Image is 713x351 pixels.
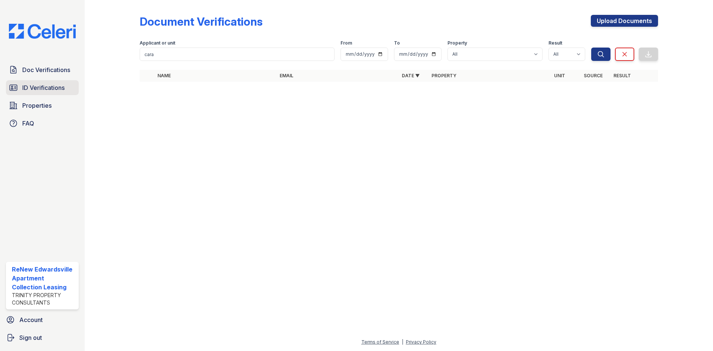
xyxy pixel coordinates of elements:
[361,339,399,345] a: Terms of Service
[157,73,171,78] a: Name
[140,40,175,46] label: Applicant or unit
[406,339,436,345] a: Privacy Policy
[402,339,403,345] div: |
[554,73,565,78] a: Unit
[6,80,79,95] a: ID Verifications
[432,73,456,78] a: Property
[402,73,420,78] a: Date ▼
[12,265,76,292] div: ReNew Edwardsville Apartment Collection Leasing
[22,65,70,74] span: Doc Verifications
[394,40,400,46] label: To
[447,40,467,46] label: Property
[6,98,79,113] a: Properties
[341,40,352,46] label: From
[3,330,82,345] a: Sign out
[3,312,82,327] a: Account
[22,83,65,92] span: ID Verifications
[591,15,658,27] a: Upload Documents
[280,73,293,78] a: Email
[613,73,631,78] a: Result
[19,315,43,324] span: Account
[548,40,562,46] label: Result
[19,333,42,342] span: Sign out
[6,62,79,77] a: Doc Verifications
[140,15,263,28] div: Document Verifications
[6,116,79,131] a: FAQ
[3,24,82,39] img: CE_Logo_Blue-a8612792a0a2168367f1c8372b55b34899dd931a85d93a1a3d3e32e68fde9ad4.png
[584,73,603,78] a: Source
[12,292,76,306] div: Trinity Property Consultants
[22,119,34,128] span: FAQ
[22,101,52,110] span: Properties
[140,48,335,61] input: Search by name, email, or unit number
